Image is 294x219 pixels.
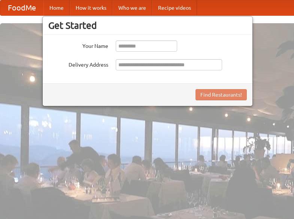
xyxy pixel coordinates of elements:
[70,0,112,15] a: How it works
[48,20,247,31] h3: Get Started
[48,40,108,50] label: Your Name
[152,0,197,15] a: Recipe videos
[196,89,247,100] button: Find Restaurants!
[112,0,152,15] a: Who we are
[43,0,70,15] a: Home
[0,0,43,15] a: FoodMe
[48,59,108,69] label: Delivery Address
